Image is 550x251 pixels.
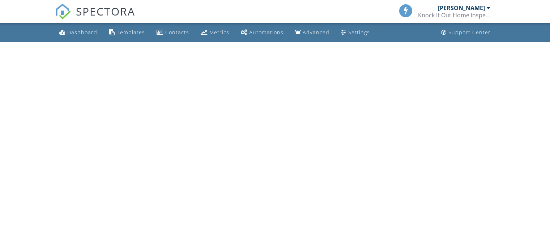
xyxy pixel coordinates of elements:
[106,26,148,39] a: Templates
[249,29,283,36] div: Automations
[348,29,370,36] div: Settings
[209,29,229,36] div: Metrics
[67,29,97,36] div: Dashboard
[76,4,135,19] span: SPECTORA
[418,12,490,19] div: Knock It Out Home Inspections
[117,29,145,36] div: Templates
[198,26,232,39] a: Metrics
[438,26,494,39] a: Support Center
[154,26,192,39] a: Contacts
[292,26,332,39] a: Advanced
[238,26,286,39] a: Automations (Basic)
[303,29,329,36] div: Advanced
[338,26,373,39] a: Settings
[448,29,491,36] div: Support Center
[55,10,135,25] a: SPECTORA
[438,4,485,12] div: [PERSON_NAME]
[165,29,189,36] div: Contacts
[55,4,71,20] img: The Best Home Inspection Software - Spectora
[56,26,100,39] a: Dashboard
